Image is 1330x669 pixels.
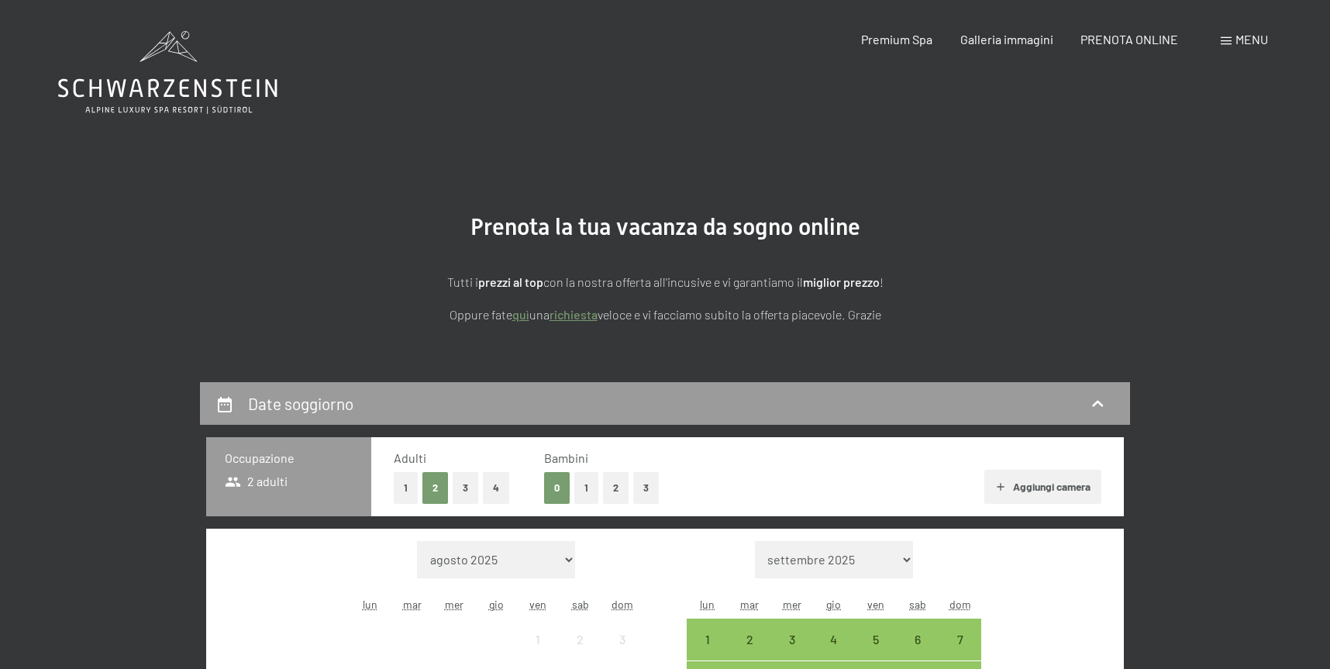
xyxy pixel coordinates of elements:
[470,213,860,240] span: Prenota la tua vacanza da sogno online
[770,619,812,660] div: arrivo/check-in possibile
[445,598,463,611] abbr: mercoledì
[984,470,1101,504] button: Aggiungi camera
[612,598,633,611] abbr: domenica
[939,619,981,660] div: arrivo/check-in possibile
[403,598,422,611] abbr: martedì
[813,619,855,660] div: Thu Sep 04 2025
[949,598,971,611] abbr: domenica
[544,450,588,465] span: Bambini
[394,472,418,504] button: 1
[453,472,478,504] button: 3
[560,619,601,660] div: Sat Aug 02 2025
[783,598,801,611] abbr: mercoledì
[633,472,659,504] button: 3
[770,619,812,660] div: Wed Sep 03 2025
[550,307,598,322] a: richiesta
[909,598,926,611] abbr: sabato
[826,598,841,611] abbr: giovedì
[248,394,353,413] h2: Date soggiorno
[517,619,559,660] div: Fri Aug 01 2025
[855,619,897,660] div: Fri Sep 05 2025
[855,619,897,660] div: arrivo/check-in possibile
[813,619,855,660] div: arrivo/check-in possibile
[729,619,770,660] div: Tue Sep 02 2025
[1235,32,1268,47] span: Menu
[489,598,504,611] abbr: giovedì
[512,307,529,322] a: quì
[363,598,377,611] abbr: lunedì
[601,619,643,660] div: Sun Aug 03 2025
[603,472,629,504] button: 2
[867,598,884,611] abbr: venerdì
[939,619,981,660] div: Sun Sep 07 2025
[483,472,509,504] button: 4
[803,274,880,289] strong: miglior prezzo
[225,450,353,467] h3: Occupazione
[729,619,770,660] div: arrivo/check-in possibile
[960,32,1053,47] a: Galleria immagini
[422,472,448,504] button: 2
[572,598,589,611] abbr: sabato
[560,619,601,660] div: arrivo/check-in non effettuabile
[687,619,729,660] div: arrivo/check-in possibile
[277,305,1053,325] p: Oppure fate una veloce e vi facciamo subito la offerta piacevole. Grazie
[897,619,939,660] div: Sat Sep 06 2025
[1080,32,1178,47] a: PRENOTA ONLINE
[544,472,570,504] button: 0
[529,598,546,611] abbr: venerdì
[277,272,1053,292] p: Tutti i con la nostra offerta all'incusive e vi garantiamo il !
[700,598,715,611] abbr: lunedì
[861,32,932,47] a: Premium Spa
[394,450,426,465] span: Adulti
[740,598,759,611] abbr: martedì
[601,619,643,660] div: arrivo/check-in non effettuabile
[478,274,543,289] strong: prezzi al top
[517,619,559,660] div: arrivo/check-in non effettuabile
[687,619,729,660] div: Mon Sep 01 2025
[574,472,598,504] button: 1
[897,619,939,660] div: arrivo/check-in possibile
[225,473,288,490] span: 2 adulti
